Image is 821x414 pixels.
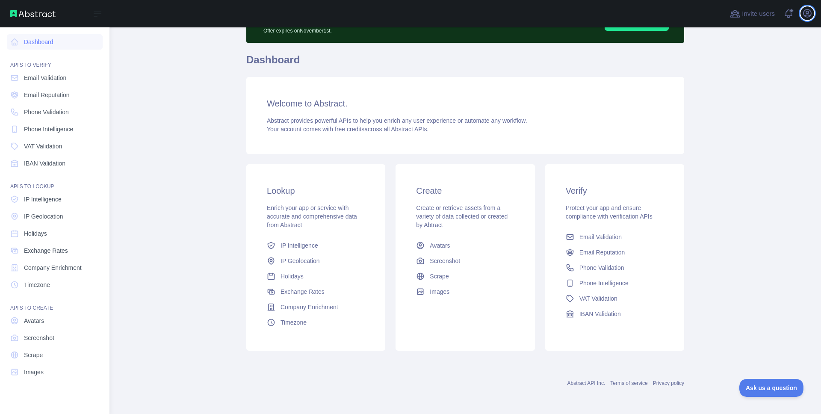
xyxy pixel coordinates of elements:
button: Invite users [728,7,777,21]
span: Exchange Rates [24,246,68,255]
a: Scrape [7,347,103,363]
h3: Welcome to Abstract. [267,98,664,109]
span: IP Geolocation [24,212,63,221]
span: Avatars [430,241,450,250]
a: Phone Validation [562,260,667,275]
h1: Dashboard [246,53,684,74]
a: Exchange Rates [7,243,103,258]
h3: Lookup [267,185,365,197]
span: Phone Validation [24,108,69,116]
a: Email Reputation [7,87,103,103]
span: Timezone [24,281,50,289]
p: Offer expires on November 1st. [263,24,498,34]
span: Screenshot [430,257,460,265]
span: Company Enrichment [281,303,338,311]
a: IP Intelligence [7,192,103,207]
a: Phone Intelligence [562,275,667,291]
h3: Verify [566,185,664,197]
a: Company Enrichment [263,299,368,315]
span: Exchange Rates [281,287,325,296]
iframe: Toggle Customer Support [739,379,804,397]
span: Screenshot [24,334,54,342]
span: Holidays [24,229,47,238]
span: Email Reputation [579,248,625,257]
a: IP Geolocation [7,209,103,224]
a: Phone Validation [7,104,103,120]
a: IBAN Validation [562,306,667,322]
a: Email Reputation [562,245,667,260]
span: VAT Validation [24,142,62,151]
a: IP Intelligence [263,238,368,253]
a: Timezone [7,277,103,293]
span: Email Validation [579,233,622,241]
a: Avatars [413,238,517,253]
span: IBAN Validation [24,159,65,168]
span: Phone Intelligence [24,125,73,133]
a: Company Enrichment [7,260,103,275]
span: Scrape [24,351,43,359]
a: Scrape [413,269,517,284]
a: IBAN Validation [7,156,103,171]
span: Scrape [430,272,449,281]
div: API'S TO LOOKUP [7,173,103,190]
span: free credits [335,126,364,133]
span: Create or retrieve assets from a variety of data collected or created by Abtract [416,204,508,228]
a: Email Validation [562,229,667,245]
a: Phone Intelligence [7,121,103,137]
a: Holidays [7,226,103,241]
a: IP Geolocation [263,253,368,269]
span: Images [24,368,44,376]
a: Screenshot [413,253,517,269]
div: API'S TO VERIFY [7,51,103,68]
h3: Create [416,185,514,197]
div: API'S TO CREATE [7,294,103,311]
span: Avatars [24,316,44,325]
span: Email Validation [24,74,66,82]
span: IP Geolocation [281,257,320,265]
span: Email Reputation [24,91,70,99]
a: VAT Validation [562,291,667,306]
span: Images [430,287,449,296]
a: Timezone [263,315,368,330]
span: Enrich your app or service with accurate and comprehensive data from Abstract [267,204,357,228]
a: Terms of service [610,380,647,386]
a: Images [7,364,103,380]
span: Your account comes with across all Abstract APIs. [267,126,428,133]
span: Invite users [742,9,775,19]
span: IP Intelligence [281,241,318,250]
a: Abstract API Inc. [567,380,605,386]
img: Abstract API [10,10,56,17]
a: Dashboard [7,34,103,50]
span: Abstract provides powerful APIs to help you enrich any user experience or automate any workflow. [267,117,527,124]
span: Holidays [281,272,304,281]
a: Email Validation [7,70,103,86]
span: Phone Intelligence [579,279,629,287]
a: VAT Validation [7,139,103,154]
span: Protect your app and ensure compliance with verification APIs [566,204,653,220]
span: Timezone [281,318,307,327]
a: Avatars [7,313,103,328]
span: Company Enrichment [24,263,82,272]
span: Phone Validation [579,263,624,272]
span: IP Intelligence [24,195,62,204]
a: Privacy policy [653,380,684,386]
span: IBAN Validation [579,310,621,318]
a: Holidays [263,269,368,284]
a: Screenshot [7,330,103,346]
a: Exchange Rates [263,284,368,299]
span: VAT Validation [579,294,617,303]
a: Images [413,284,517,299]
